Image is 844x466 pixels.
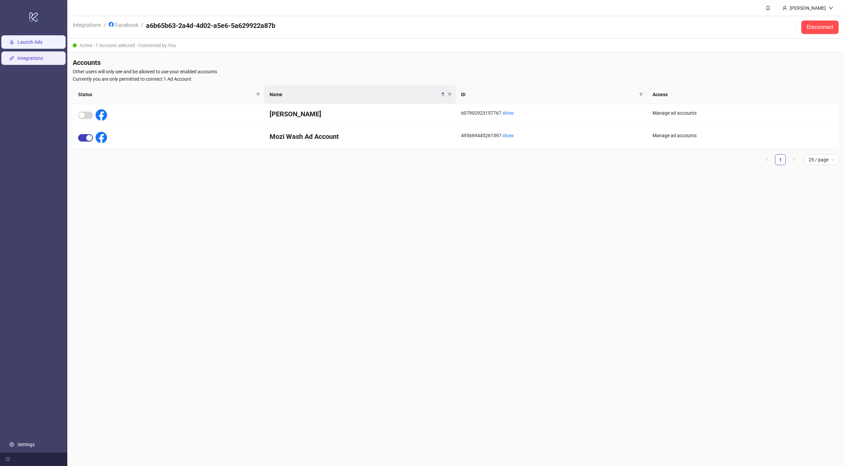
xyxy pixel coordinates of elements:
[639,92,643,96] span: filter
[788,154,799,165] button: right
[17,39,42,45] a: Launch Ads
[653,132,833,139] div: Manage ad accounts
[270,109,450,119] h4: [PERSON_NAME]
[787,4,829,12] div: [PERSON_NAME]
[653,109,833,117] div: Manage ad accounts
[638,89,644,100] span: filter
[270,132,450,141] h4: Mozi Wash Ad Account
[775,154,786,165] li: 1
[809,155,835,165] span: 25 / page
[67,39,844,52] div: Active - 1 Account selected - Connected by You
[448,92,452,96] span: filter
[461,132,642,139] div: 495669445261597
[765,157,769,161] span: left
[461,91,636,98] span: ID
[17,55,43,61] a: Integrations
[807,24,833,30] span: Disconnect
[78,91,253,98] span: Status
[766,5,770,10] span: bell
[502,110,514,116] a: show
[146,21,275,30] h4: a6b65b63-2a4d-4d02-a5e6-5a629922a87b
[782,6,787,10] span: user
[107,21,140,28] a: Facebook
[788,154,799,165] li: Next Page
[264,85,456,104] th: Name
[775,155,785,165] a: 1
[17,442,35,447] a: Settings
[502,133,514,138] a: show
[104,21,106,34] li: /
[829,6,833,10] span: down
[255,89,261,100] span: filter
[762,154,772,165] li: Previous Page
[73,68,839,75] span: Other users will only see and be allowed to use your enabled accounts
[71,21,102,28] a: Integrations
[141,21,143,34] li: /
[73,58,839,67] h4: Accounts
[647,85,839,104] th: Access
[762,154,772,165] button: left
[446,89,453,100] span: filter
[461,109,642,117] div: 607902923157767
[5,457,10,462] span: menu-fold
[801,21,839,34] button: Disconnect
[805,154,839,165] div: Page Size
[270,91,439,98] span: Name
[792,157,796,161] span: right
[256,92,260,96] span: filter
[73,75,839,83] span: Currently you are only permitted to connect 1 Ad Account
